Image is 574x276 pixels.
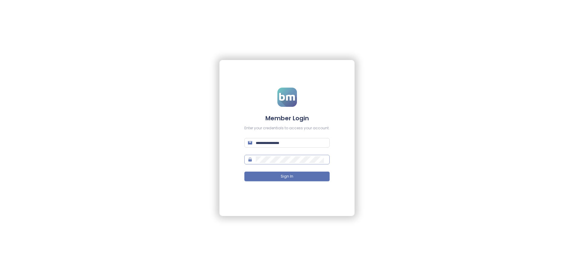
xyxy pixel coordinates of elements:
[281,174,293,179] span: Sign In
[244,114,330,122] h4: Member Login
[277,88,297,107] img: logo
[248,157,252,162] span: lock
[244,125,330,131] div: Enter your credentials to access your account.
[244,172,330,181] button: Sign In
[248,141,252,145] span: mail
